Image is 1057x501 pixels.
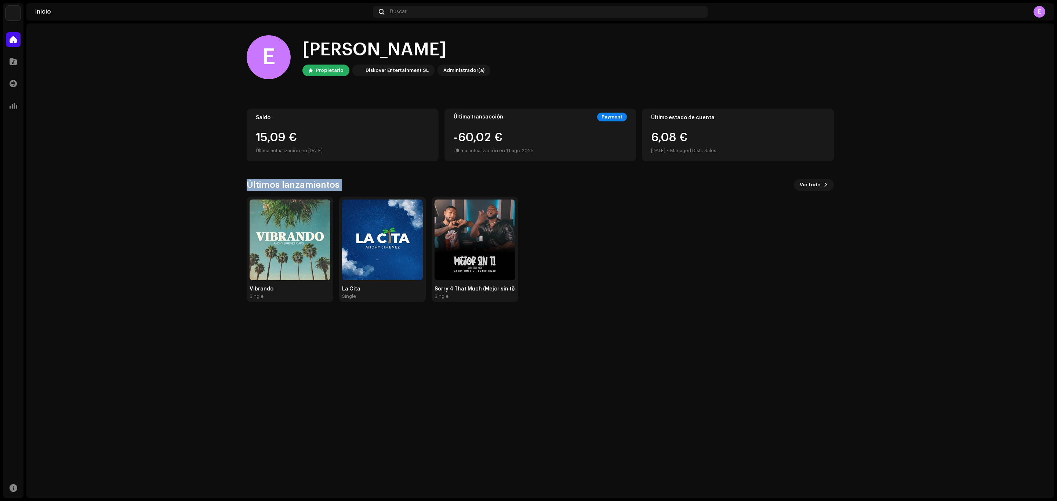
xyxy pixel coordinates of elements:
re-o-card-value: Último estado de cuenta [642,109,834,161]
div: Payment [597,113,627,121]
h3: Últimos lanzamientos [247,179,339,191]
button: Ver todo [794,179,834,191]
img: 297a105e-aa6c-4183-9ff4-27133c00f2e2 [354,66,363,75]
div: E [247,35,291,79]
div: Diskover Entertainment SL [366,66,429,75]
div: [PERSON_NAME] [302,38,490,62]
img: e70aab05-9885-488f-8182-3002f616ea48 [250,200,330,280]
div: Vibrando [250,286,330,292]
img: cafc0fd8-2ea6-49cb-ae9f-0e924e4a729e [342,200,423,280]
div: Administrador(a) [443,66,484,75]
div: Managed Distr. Sales [670,146,716,155]
span: Ver todo [800,178,821,192]
div: Última transacción [454,114,503,120]
div: Saldo [256,115,429,121]
div: Single [342,293,356,299]
re-o-card-value: Saldo [247,109,439,161]
div: Sorry 4 That Much (Mejor sin ti) [435,286,515,292]
img: 297a105e-aa6c-4183-9ff4-27133c00f2e2 [6,6,21,21]
div: Single [435,293,448,299]
div: Última actualización en 11 ago 2025 [454,146,534,155]
img: c095dc38-294c-42be-b4df-1a18a6ab7d73 [435,200,515,280]
div: [DATE] [651,146,665,155]
div: E [1034,6,1045,18]
div: Inicio [35,9,370,15]
div: Último estado de cuenta [651,115,825,121]
div: Single [250,293,264,299]
div: Última actualización en [DATE] [256,146,429,155]
div: La Cita [342,286,423,292]
div: • [667,146,669,155]
div: Propietario [316,66,344,75]
span: Buscar [390,9,407,15]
